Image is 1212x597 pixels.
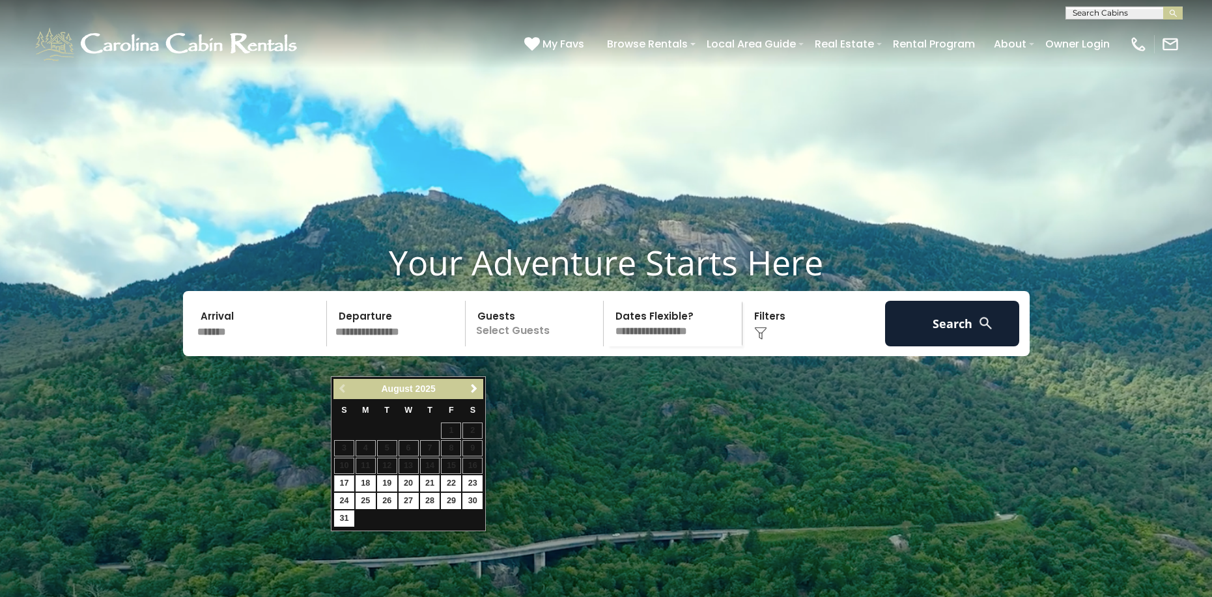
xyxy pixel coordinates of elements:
a: Browse Rentals [600,33,694,55]
span: Sunday [341,406,346,415]
span: Saturday [470,406,475,415]
a: 25 [356,493,376,509]
span: Friday [449,406,454,415]
a: 22 [441,475,461,492]
a: 18 [356,475,376,492]
a: 26 [377,493,397,509]
a: 30 [462,493,483,509]
img: White-1-1-2.png [33,25,303,64]
a: 17 [334,475,354,492]
span: Wednesday [404,406,412,415]
a: Rental Program [886,33,981,55]
a: 24 [334,493,354,509]
a: 29 [441,493,461,509]
a: 23 [462,475,483,492]
span: Next [469,383,479,394]
img: mail-regular-white.png [1161,35,1179,53]
span: Tuesday [384,406,389,415]
a: Local Area Guide [700,33,802,55]
a: 20 [399,475,419,492]
a: 28 [420,493,440,509]
h1: Your Adventure Starts Here [10,242,1202,283]
span: August [382,383,413,394]
img: phone-regular-white.png [1129,35,1148,53]
a: 31 [334,510,354,527]
span: My Favs [543,36,584,52]
a: Owner Login [1039,33,1116,55]
a: About [987,33,1033,55]
a: 19 [377,475,397,492]
span: 2025 [416,383,436,394]
a: Next [466,381,482,397]
span: Thursday [427,406,432,415]
a: Real Estate [808,33,881,55]
span: Monday [362,406,369,415]
a: My Favs [524,36,587,53]
img: filter--v1.png [754,327,767,340]
a: 21 [420,475,440,492]
p: Select Guests [470,301,604,346]
img: search-regular-white.png [978,315,994,331]
button: Search [885,301,1020,346]
a: 27 [399,493,419,509]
